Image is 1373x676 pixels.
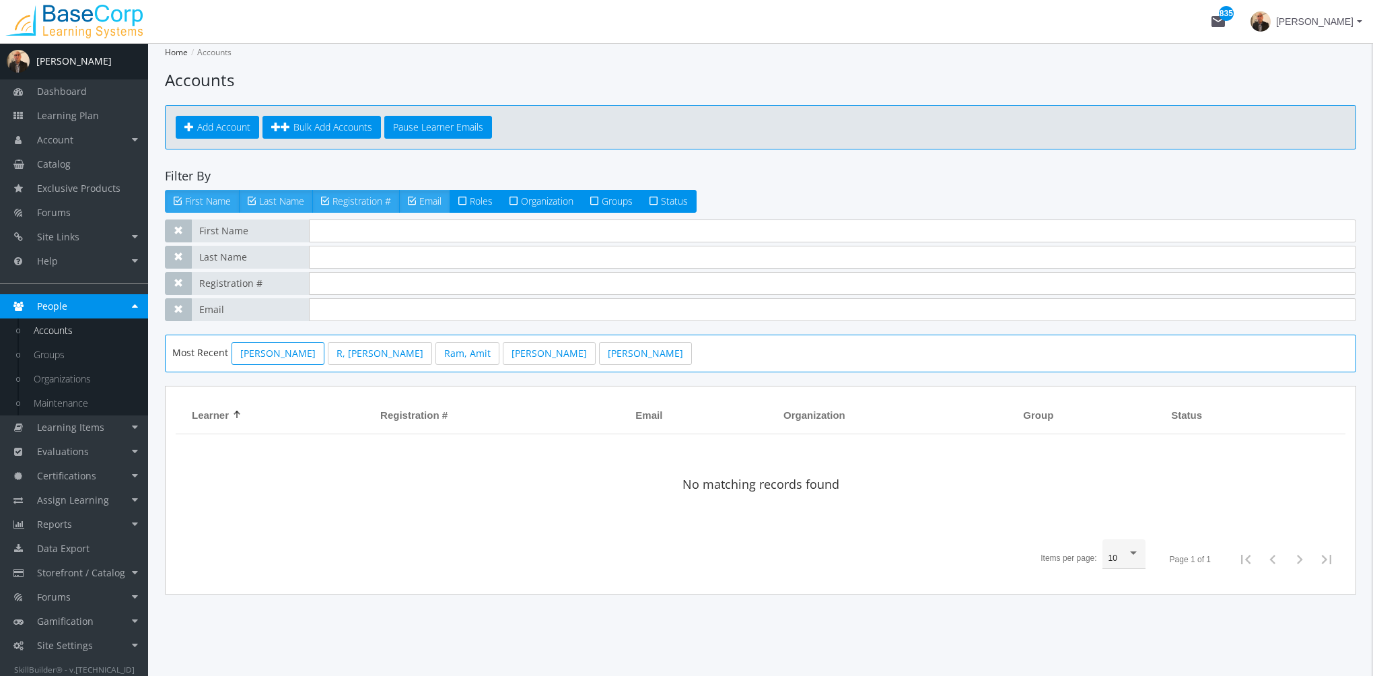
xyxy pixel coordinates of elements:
li: Accounts [188,43,232,62]
div: Email [635,408,674,422]
span: Registration # [191,272,309,295]
a: Accounts [20,318,148,343]
span: Site Links [37,230,79,243]
img: profilePicture.png [7,50,30,73]
div: Registration # [380,408,460,422]
span: Dashboard [37,85,87,98]
h2: No matching records found [682,478,839,492]
span: Email [419,195,442,207]
div: [PERSON_NAME] [36,55,112,68]
span: Gamification [37,615,94,628]
a: [PERSON_NAME] [599,342,692,365]
span: Learning Items [37,421,104,434]
span: Catalog [37,158,71,170]
span: Status [661,195,688,207]
span: Groups [602,195,633,207]
span: Storefront / Catalog [37,566,125,579]
span: Last Name [191,246,309,269]
a: [PERSON_NAME] [232,342,324,365]
span: Forums [37,590,71,603]
button: Previous page [1259,546,1286,573]
a: Maintenance [20,391,148,415]
span: Reports [37,518,72,531]
div: Page 1 of 1 [1170,554,1211,566]
span: 10 [1108,553,1117,563]
a: R, [PERSON_NAME] [328,342,432,365]
span: Certifications [37,469,96,482]
span: First Name [191,219,309,242]
span: Add Account [197,121,250,133]
span: Help [37,255,58,267]
h4: Filter By [165,170,1356,183]
a: [PERSON_NAME] [503,342,596,365]
a: Organizations [20,367,148,391]
span: Account [37,133,73,146]
span: People [37,300,67,312]
span: Learning Plan [37,109,99,122]
button: First Page [1232,546,1259,573]
span: Exclusive Products [37,182,120,195]
span: Registration # [332,195,391,207]
span: Status [1171,408,1202,422]
div: Items per page: [1041,553,1096,564]
mat-select: Items per page: [1108,554,1139,564]
mat-icon: mail [1210,13,1226,30]
span: Most Recent [172,346,228,359]
span: Assign Learning [37,494,109,506]
button: Pause Learner Emails [384,116,492,139]
span: Email [191,298,309,321]
h1: Accounts [165,69,1356,92]
span: Bulk Add Accounts [293,121,372,133]
span: Organization [521,195,573,207]
span: First Name [185,195,231,207]
span: Roles [470,195,493,207]
span: Learner [192,408,229,422]
span: Group [1023,408,1053,422]
span: [PERSON_NAME] [1276,9,1353,34]
a: Ram, Amit [435,342,499,365]
a: Bulk Add Accounts [262,116,381,139]
span: Forums [37,206,71,219]
span: Organization [783,408,845,422]
div: Learner [192,408,241,422]
button: Next page [1286,546,1313,573]
span: Evaluations [37,445,89,458]
button: Last page [1313,546,1340,573]
span: Email [635,408,662,422]
span: Last Name [259,195,304,207]
span: Site Settings [37,639,93,652]
a: Groups [20,343,148,367]
span: Data Export [37,542,90,555]
div: Organization [783,408,857,422]
a: Home [165,46,188,58]
span: Registration # [380,408,448,422]
span: Pause Learner Emails [393,121,483,133]
small: SkillBuilder® - v.[TECHNICAL_ID] [14,664,135,675]
div: Status [1171,408,1214,422]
